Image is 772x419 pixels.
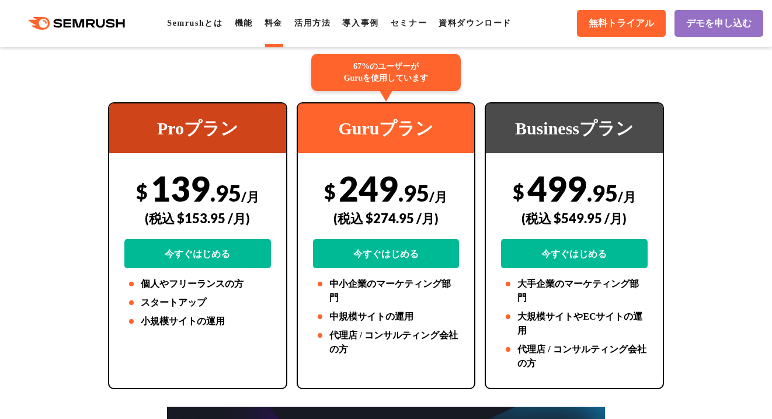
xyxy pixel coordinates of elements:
div: (税込 $274.95 /月) [313,198,459,239]
a: デモを申し込む [674,10,763,37]
span: .95 [210,179,241,206]
span: $ [136,179,148,203]
div: Businessプラン [486,103,662,153]
li: 大規模サイトやECサイトの運用 [501,310,647,338]
div: (税込 $549.95 /月) [501,198,647,239]
div: 139 [124,168,270,268]
li: 小規模サイトの運用 [124,314,270,328]
span: .95 [398,179,429,206]
div: (税込 $153.95 /月) [124,198,270,239]
span: .95 [587,179,618,206]
li: 個人やフリーランスの方 [124,277,270,291]
div: 499 [501,168,647,268]
a: 資料ダウンロード [439,19,512,27]
li: 代理店 / コンサルティング会社の方 [501,342,647,370]
a: Semrushとは [167,19,222,27]
li: スタートアップ [124,296,270,310]
a: 料金 [265,19,283,27]
div: 249 [313,168,459,268]
span: /月 [429,189,447,205]
span: $ [513,179,524,203]
a: セミナー [391,19,427,27]
span: デモを申し込む [686,18,752,30]
a: 機能 [235,19,253,27]
a: 今すぐはじめる [124,239,270,268]
a: 無料トライアル [577,10,666,37]
span: /月 [241,189,259,205]
div: 67%のユーザーが Guruを使用しています [311,54,461,91]
li: 大手企業のマーケティング部門 [501,277,647,305]
li: 中小企業のマーケティング部門 [313,277,459,305]
div: Proプラン [109,103,286,153]
span: /月 [618,189,636,205]
span: $ [324,179,336,203]
span: 無料トライアル [589,18,654,30]
li: 代理店 / コンサルティング会社の方 [313,328,459,356]
a: 今すぐはじめる [501,239,647,268]
a: 導入事例 [342,19,378,27]
div: Guruプラン [298,103,474,153]
a: 今すぐはじめる [313,239,459,268]
a: 活用方法 [294,19,331,27]
li: 中規模サイトの運用 [313,310,459,324]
